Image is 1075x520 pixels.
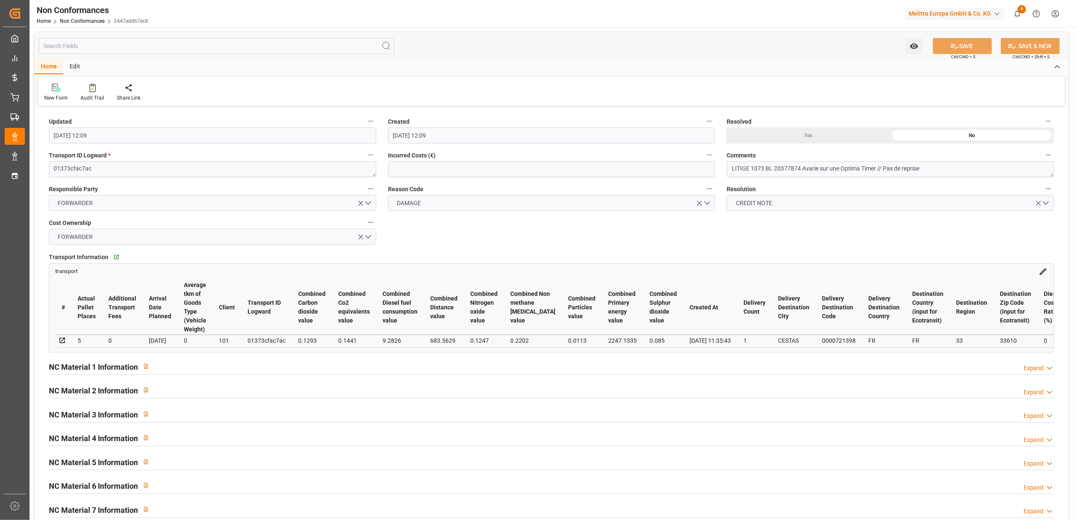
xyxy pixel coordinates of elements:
[138,454,154,470] button: View description
[649,336,677,346] div: 0.085
[905,38,923,54] button: open menu
[727,127,890,144] div: Yes
[568,336,595,346] div: 0.0113
[704,116,715,127] button: Created
[727,117,752,126] span: Resolved
[138,358,154,374] button: View description
[430,336,458,346] div: 683.5629
[1043,183,1054,194] button: Resolution
[178,280,213,335] th: Average tkm of Goods Type (Vehicle Weight)
[950,280,994,335] th: Destination Region
[102,280,143,335] th: Additional Transport Fees
[727,161,1054,177] textarea: LITIGE 1073 BL 20377874 Avarie sur une Optima Timer // Pas de reprise
[383,336,418,346] div: 9.2826
[822,336,856,346] div: 0000721398
[608,336,637,346] div: 2247.1335
[1024,507,1043,516] div: Expand
[138,477,154,493] button: View description
[49,433,138,444] h2: NC Material 4 Information
[1000,336,1031,346] div: 33610
[71,280,102,335] th: Actual Pallet Places
[1018,5,1026,14] span: 6
[1024,364,1043,373] div: Expand
[49,361,138,373] h2: NC Material 1 Information
[683,280,737,335] th: Created At
[49,504,138,516] h2: NC Material 7 Information
[704,149,715,160] button: Incurred Costs (€)
[912,336,943,346] div: FR
[138,382,154,398] button: View description
[1024,459,1043,468] div: Expand
[44,94,68,102] div: New Form
[338,336,370,346] div: 0.1441
[219,336,235,346] div: 101
[248,336,286,346] div: 01373cfac7ac
[862,280,906,335] th: Delivery Destination Country
[63,60,86,74] div: Edit
[1024,436,1043,444] div: Expand
[138,406,154,422] button: View description
[744,336,765,346] div: 1
[49,185,98,194] span: Responsible Party
[388,195,715,211] button: open menu
[727,185,756,194] span: Resolution
[737,280,772,335] th: Delivery Count
[376,280,424,335] th: Combined Diesel fuel consumption value
[388,185,423,194] span: Reason Code
[143,280,178,335] th: Arrival Date Planned
[1001,38,1060,54] button: SAVE & NEW
[1013,54,1050,60] span: Ctrl/CMD + Shift + S
[184,336,206,346] div: 0
[365,149,376,160] button: Transport ID Logward *
[49,409,138,420] h2: NC Material 3 Information
[890,127,1054,144] div: No
[868,336,900,346] div: FR
[704,183,715,194] button: Reason Code
[49,219,91,227] span: Cost Ownership
[643,280,683,335] th: Combined Sulphur dioxide value
[149,336,171,346] div: [DATE]
[464,280,504,335] th: Combined Nitrogen oxide value
[1037,280,1067,335] th: Diesel Cost Ratio (%)
[55,280,71,335] th: #
[138,430,154,446] button: View description
[727,195,1054,211] button: open menu
[778,336,809,346] div: CESTAS
[54,233,97,241] span: FORWARDER
[994,280,1037,335] th: Destination Zip Code (input for Ecotransit)
[951,54,975,60] span: Ctrl/CMD + S
[1043,116,1054,127] button: Resolved
[241,280,292,335] th: Transport ID Logward
[1024,412,1043,420] div: Expand
[49,229,376,245] button: open menu
[78,336,96,346] div: 5
[292,280,332,335] th: Combined Carbon dioxide value
[956,336,987,346] div: 33
[55,268,78,274] a: transport
[732,199,776,208] span: CREDIT NOTE
[905,8,1005,20] div: Melitta Europa GmbH & Co. KG
[49,195,376,211] button: open menu
[470,336,498,346] div: 0.1247
[49,457,138,468] h2: NC Material 5 Information
[49,151,110,160] span: Transport ID Logward
[108,336,136,346] div: 0
[562,280,602,335] th: Combined Particles value
[35,60,63,74] div: Home
[906,280,950,335] th: Destination Country (input for Ecotransit)
[393,199,425,208] span: DAMAGE
[424,280,464,335] th: Combined Distance value
[365,116,376,127] button: Updated
[1024,483,1043,492] div: Expand
[1043,149,1054,160] button: Comments
[49,117,72,126] span: Updated
[55,268,78,275] span: transport
[365,183,376,194] button: Responsible Party
[138,501,154,517] button: View description
[49,385,138,396] h2: NC Material 2 Information
[117,94,140,102] div: Share Link
[54,199,97,208] span: FORWARDER
[213,280,241,335] th: Client
[905,5,1008,22] button: Melitta Europa GmbH & Co. KG
[298,336,326,346] div: 0.1293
